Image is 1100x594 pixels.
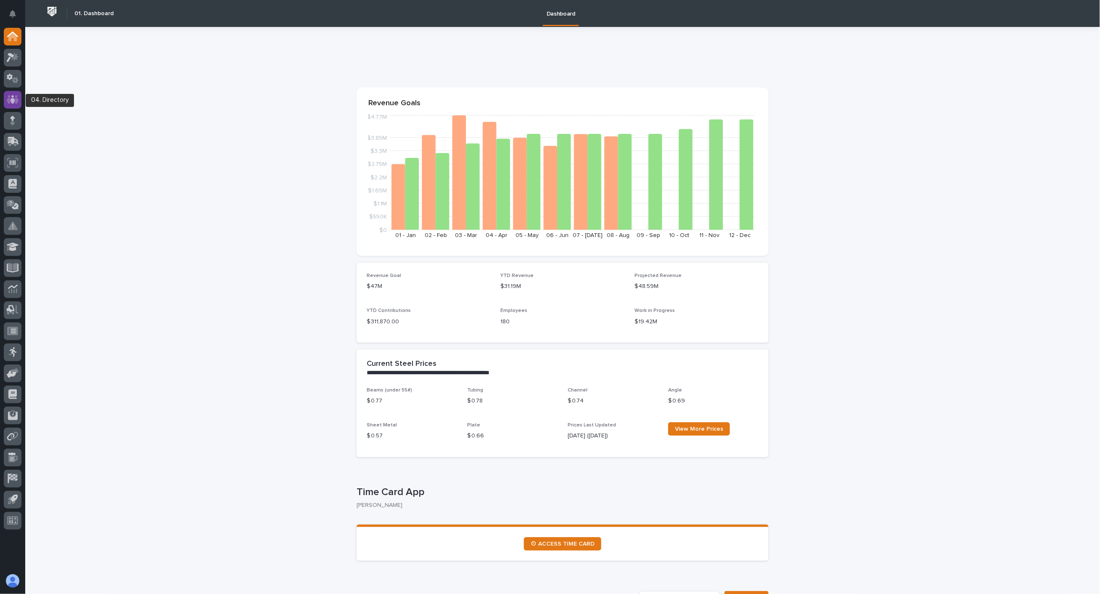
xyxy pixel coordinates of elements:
p: $ 0.78 [467,397,558,405]
span: View More Prices [675,426,723,432]
tspan: $1.65M [368,188,387,194]
a: ⏲ ACCESS TIME CARD [524,537,601,551]
p: $ 0.66 [467,432,558,440]
text: 02 - Feb [425,232,447,238]
text: 08 - Aug [607,232,630,238]
p: $ 0.69 [668,397,759,405]
text: 06 - Jun [546,232,569,238]
text: 07 - [DATE] [573,232,603,238]
span: YTD Revenue [501,273,534,278]
h2: 01. Dashboard [74,10,114,17]
text: 03 - Mar [455,232,477,238]
p: $ 0.77 [367,397,457,405]
a: View More Prices [668,422,730,436]
text: 04 - Apr [486,232,508,238]
tspan: $1.1M [373,201,387,207]
text: 05 - May [516,232,539,238]
tspan: $3.3M [370,148,387,154]
p: $ 0.74 [568,397,658,405]
span: Work in Progress [635,308,675,313]
text: 01 - Jan [395,232,416,238]
span: Angle [668,388,682,393]
tspan: $3.85M [367,135,387,141]
span: Tubing [467,388,483,393]
text: 12 - Dec [729,232,751,238]
span: Plate [467,423,480,428]
span: Beams (under 55#) [367,388,412,393]
tspan: $2.2M [370,174,387,180]
p: $48.59M [635,282,759,291]
p: $31.19M [501,282,625,291]
tspan: $0 [379,227,387,233]
tspan: $2.75M [368,161,387,167]
span: Revenue Goal [367,273,401,278]
text: 10 - Oct [669,232,689,238]
span: Channel [568,388,587,393]
p: Revenue Goals [368,99,757,108]
img: Workspace Logo [44,4,60,19]
span: Employees [501,308,528,313]
button: Notifications [4,5,21,23]
span: Sheet Metal [367,423,397,428]
span: Prices Last Updated [568,423,616,428]
p: Time Card App [357,486,765,498]
text: 09 - Sep [637,232,661,238]
div: Notifications [11,10,21,24]
p: $47M [367,282,491,291]
span: ⏲ ACCESS TIME CARD [531,541,595,547]
h2: Current Steel Prices [367,360,436,369]
p: $ 311,870.00 [367,317,491,326]
span: Projected Revenue [635,273,682,278]
button: users-avatar [4,572,21,590]
p: $19.42M [635,317,759,326]
p: $ 0.57 [367,432,457,440]
p: 180 [501,317,625,326]
tspan: $550K [369,214,387,220]
span: YTD Contributions [367,308,411,313]
p: [PERSON_NAME] [357,502,762,509]
text: 11 - Nov [700,232,720,238]
p: [DATE] ([DATE]) [568,432,658,440]
tspan: $4.77M [367,114,387,120]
